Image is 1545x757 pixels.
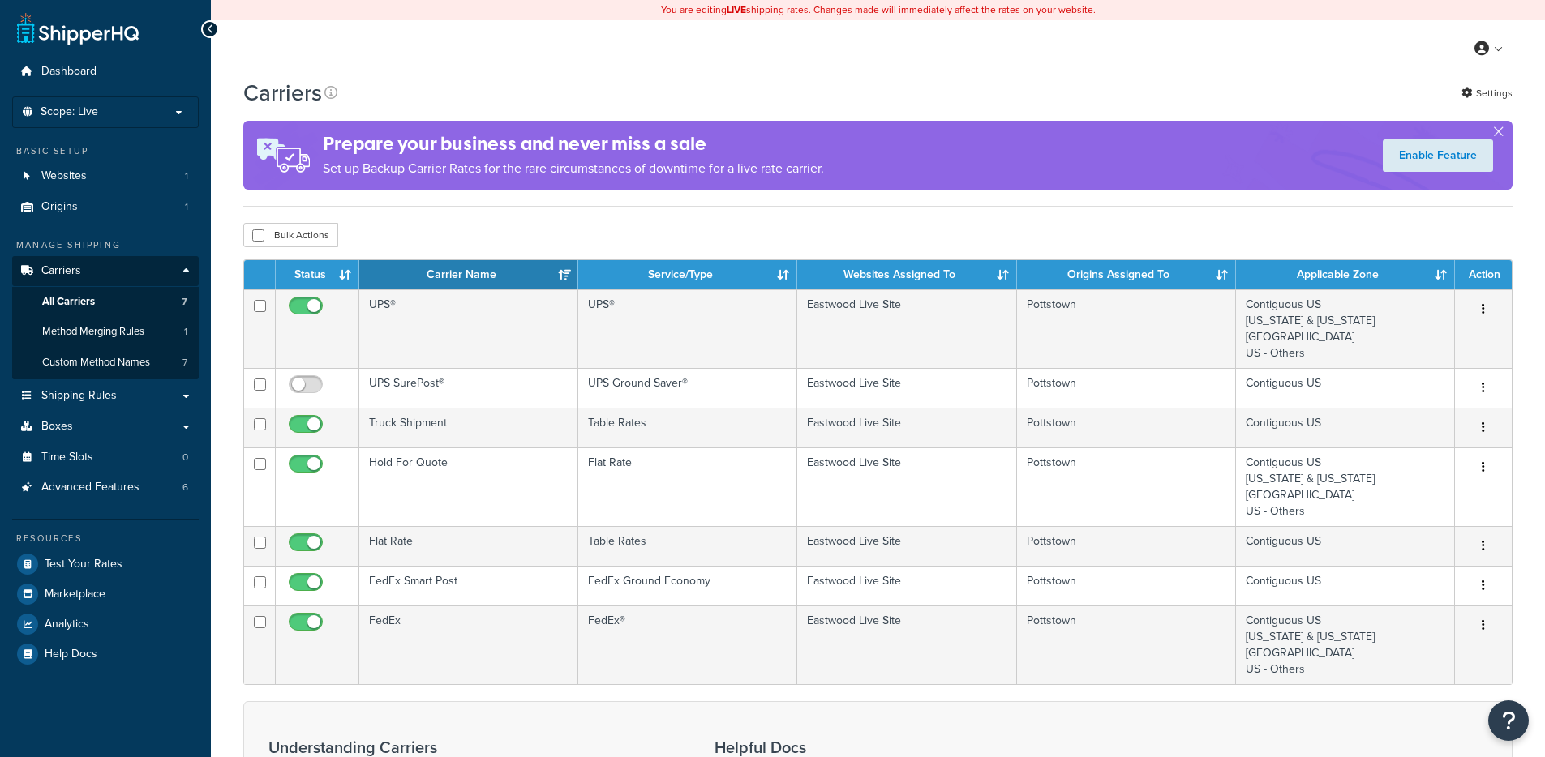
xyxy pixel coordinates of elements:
[41,200,78,214] span: Origins
[578,260,797,289] th: Service/Type: activate to sort column ascending
[12,256,199,286] a: Carriers
[359,289,578,368] td: UPS®
[12,287,199,317] li: All Carriers
[359,526,578,566] td: Flat Rate
[12,550,199,579] a: Test Your Rates
[12,580,199,609] a: Marketplace
[797,289,1016,368] td: Eastwood Live Site
[41,389,117,403] span: Shipping Rules
[45,648,97,661] span: Help Docs
[797,566,1016,605] td: Eastwood Live Site
[184,325,187,339] span: 1
[1236,566,1455,605] td: Contiguous US
[41,481,139,494] span: Advanced Features
[797,526,1016,566] td: Eastwood Live Site
[1236,260,1455,289] th: Applicable Zone: activate to sort column ascending
[12,443,199,473] a: Time Slots 0
[359,368,578,408] td: UPS SurePost®
[12,287,199,317] a: All Carriers 7
[12,381,199,411] a: Shipping Rules
[727,2,746,17] b: LIVE
[182,481,188,494] span: 6
[45,588,105,601] span: Marketplace
[12,317,199,347] a: Method Merging Rules 1
[359,408,578,447] td: Truck Shipment
[268,738,674,756] h3: Understanding Carriers
[1236,408,1455,447] td: Contiguous US
[1017,289,1236,368] td: Pottstown
[1236,526,1455,566] td: Contiguous US
[12,161,199,191] a: Websites 1
[12,473,199,503] a: Advanced Features 6
[41,65,97,79] span: Dashboard
[12,317,199,347] li: Method Merging Rules
[42,356,150,370] span: Custom Method Names
[359,260,578,289] th: Carrier Name: activate to sort column ascending
[1236,368,1455,408] td: Contiguous US
[243,223,338,247] button: Bulk Actions
[182,451,188,464] span: 0
[578,408,797,447] td: Table Rates
[42,325,144,339] span: Method Merging Rules
[1236,605,1455,684] td: Contiguous US [US_STATE] & [US_STATE] [GEOGRAPHIC_DATA] US - Others
[17,12,139,45] a: ShipperHQ Home
[323,157,824,180] p: Set up Backup Carrier Rates for the rare circumstances of downtime for a live rate carrier.
[42,295,95,309] span: All Carriers
[1236,447,1455,526] td: Contiguous US [US_STATE] & [US_STATE] [GEOGRAPHIC_DATA] US - Others
[1017,447,1236,526] td: Pottstown
[41,420,73,434] span: Boxes
[1017,260,1236,289] th: Origins Assigned To: activate to sort column ascending
[182,295,187,309] span: 7
[1017,566,1236,605] td: Pottstown
[578,566,797,605] td: FedEx Ground Economy
[715,738,926,756] h3: Helpful Docs
[1383,139,1493,172] a: Enable Feature
[12,473,199,503] li: Advanced Features
[12,238,199,252] div: Manage Shipping
[182,356,187,370] span: 7
[12,348,199,378] a: Custom Method Names 7
[578,447,797,526] td: Flat Rate
[12,192,199,222] a: Origins 1
[797,605,1016,684] td: Eastwood Live Site
[1488,700,1529,741] button: Open Resource Center
[45,558,122,571] span: Test Your Rates
[578,289,797,368] td: UPS®
[243,77,322,109] h1: Carriers
[12,161,199,191] li: Websites
[1017,368,1236,408] td: Pottstown
[1236,289,1455,368] td: Contiguous US [US_STATE] & [US_STATE] [GEOGRAPHIC_DATA] US - Others
[12,192,199,222] li: Origins
[41,264,81,278] span: Carriers
[12,57,199,87] a: Dashboard
[797,408,1016,447] td: Eastwood Live Site
[12,144,199,158] div: Basic Setup
[185,169,188,183] span: 1
[359,447,578,526] td: Hold For Quote
[359,566,578,605] td: FedEx Smart Post
[41,169,87,183] span: Websites
[12,639,199,669] a: Help Docs
[323,130,824,157] h4: Prepare your business and never miss a sale
[12,609,199,639] a: Analytics
[12,348,199,378] li: Custom Method Names
[12,443,199,473] li: Time Slots
[1461,82,1513,105] a: Settings
[578,605,797,684] td: FedEx®
[45,618,89,631] span: Analytics
[12,412,199,442] a: Boxes
[41,105,98,119] span: Scope: Live
[276,260,359,289] th: Status: activate to sort column ascending
[12,256,199,379] li: Carriers
[1017,408,1236,447] td: Pottstown
[797,368,1016,408] td: Eastwood Live Site
[359,605,578,684] td: FedEx
[797,260,1016,289] th: Websites Assigned To: activate to sort column ascending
